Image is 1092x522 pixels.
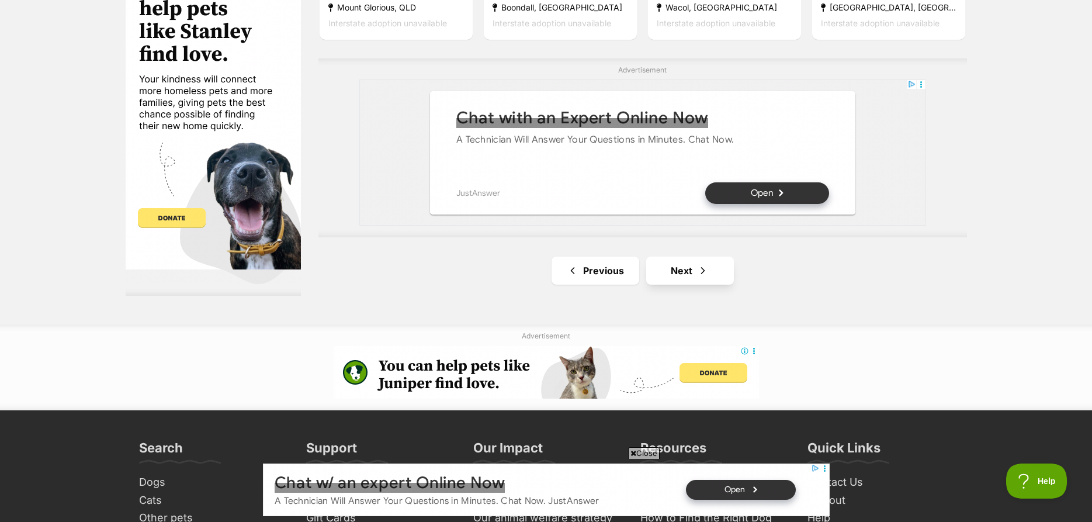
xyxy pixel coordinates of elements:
[263,464,830,516] iframe: Advertisement
[318,257,967,285] nav: Pagination
[821,18,940,28] span: Interstate adoption unavailable
[1006,464,1069,499] iframe: Help Scout Beacon - Open
[134,492,290,510] a: Cats
[646,257,734,285] a: Next page
[803,492,958,510] a: Log out
[318,58,967,238] div: Advertisement
[803,473,958,492] a: Contact Us
[139,440,183,463] h3: Search
[628,447,660,459] span: Close
[473,440,543,463] h3: Our Impact
[359,79,926,226] iframe: Advertisement
[657,18,775,28] span: Interstate adoption unavailable
[334,346,759,399] iframe: Advertisement
[493,18,611,28] span: Interstate adoption unavailable
[640,440,706,463] h3: Resources
[391,108,414,119] span: Open
[134,473,290,492] a: Dogs
[328,18,447,28] span: Interstate adoption unavailable
[552,257,639,285] a: Previous page
[807,440,880,463] h3: Quick Links
[306,440,357,463] h3: Support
